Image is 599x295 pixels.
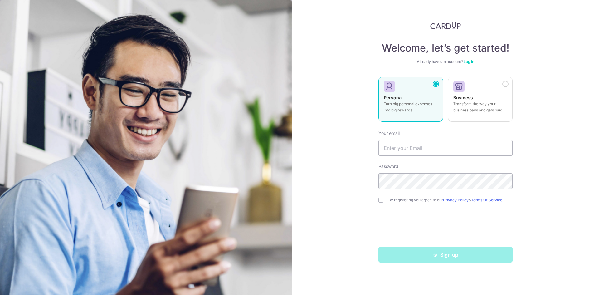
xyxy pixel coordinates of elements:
a: Business Transform the way your business pays and gets paid. [448,77,513,125]
iframe: reCAPTCHA [398,215,493,239]
img: CardUp Logo [430,22,461,29]
p: Turn big personal expenses into big rewards. [384,101,438,113]
input: Enter your Email [378,140,513,156]
p: Transform the way your business pays and gets paid. [453,101,507,113]
label: By registering you agree to our & [388,198,513,203]
a: Terms Of Service [471,198,502,202]
label: Password [378,163,398,170]
a: Personal Turn big personal expenses into big rewards. [378,77,443,125]
a: Privacy Policy [443,198,469,202]
strong: Personal [384,95,403,100]
div: Already have an account? [378,59,513,64]
label: Your email [378,130,400,136]
a: Log in [464,59,474,64]
h4: Welcome, let’s get started! [378,42,513,54]
strong: Business [453,95,473,100]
